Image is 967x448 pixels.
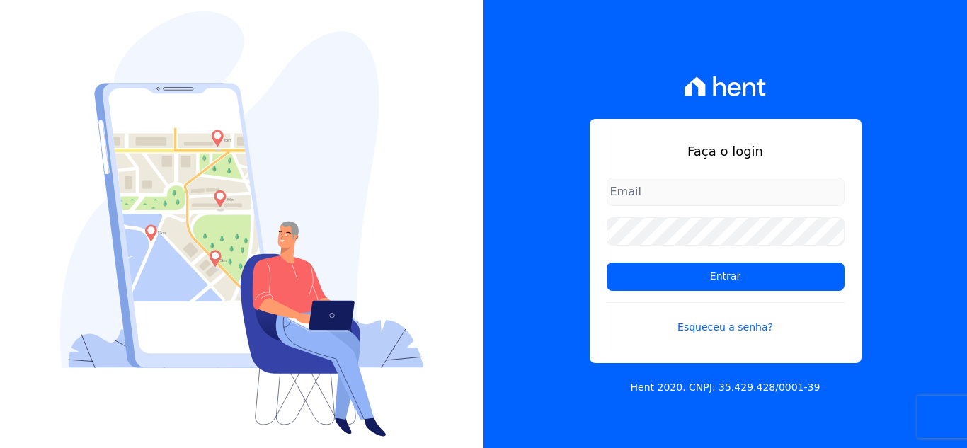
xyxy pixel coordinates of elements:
p: Hent 2020. CNPJ: 35.429.428/0001-39 [631,380,820,395]
input: Email [607,178,845,206]
a: Esqueceu a senha? [607,302,845,335]
input: Entrar [607,263,845,291]
h1: Faça o login [607,142,845,161]
img: Login [60,11,424,437]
